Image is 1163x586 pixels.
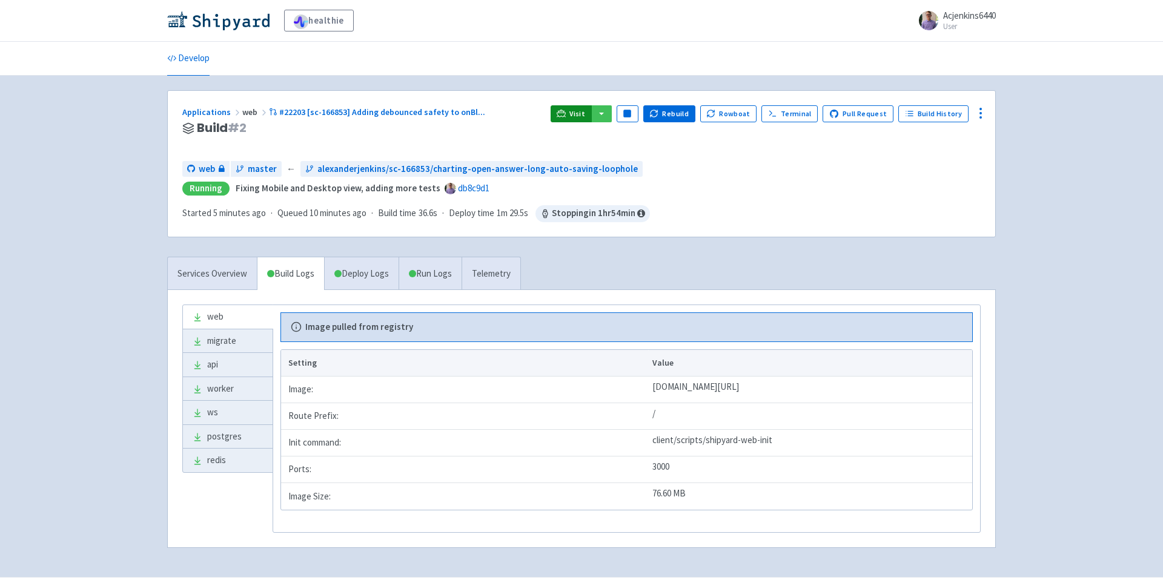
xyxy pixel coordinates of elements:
[535,205,650,222] span: Stopping in 1 hr 54 min
[317,162,638,176] span: alexanderjenkins/sc-166853/charting-open-answer-long-auto-saving-loophole
[761,105,818,122] a: Terminal
[648,430,972,456] td: client/scripts/shipyard-web-init
[823,105,893,122] a: Pull Request
[284,10,354,31] a: healthie
[305,320,413,334] b: Image pulled from registry
[912,11,996,30] a: Acjenkins6440 User
[269,107,487,117] a: #22203 [sc-166853] Adding debounced safety to onBl...
[213,207,266,219] time: 5 minutes ago
[310,207,366,219] time: 10 minutes ago
[182,107,242,117] a: Applications
[167,42,210,76] a: Develop
[248,162,277,176] span: master
[199,162,215,176] span: web
[281,483,648,510] td: Image Size:
[419,206,437,220] span: 36.6s
[183,425,273,449] a: postgres
[569,109,585,119] span: Visit
[279,107,485,117] span: #22203 [sc-166853] Adding debounced safety to onBl ...
[648,483,972,510] td: 76.60 MB
[287,162,296,176] span: ←
[648,377,972,403] td: [DOMAIN_NAME][URL]
[449,206,494,220] span: Deploy time
[168,257,257,291] a: Services Overview
[700,105,757,122] button: Rowboat
[281,456,648,483] td: Ports:
[182,182,230,196] div: Running
[458,182,489,194] a: db8c9d1
[281,350,648,377] th: Setting
[242,107,269,117] span: web
[281,403,648,430] td: Route Prefix:
[300,161,643,177] a: alexanderjenkins/sc-166853/charting-open-answer-long-auto-saving-loophole
[228,119,247,136] span: # 2
[182,161,230,177] a: web
[183,353,273,377] a: api
[183,305,273,329] a: web
[898,105,969,122] a: Build History
[277,207,366,219] span: Queued
[197,121,247,135] span: Build
[183,401,273,424] a: ws
[551,105,592,122] a: Visit
[643,105,695,122] button: Rebuild
[648,350,972,377] th: Value
[236,182,440,194] strong: Fixing Mobile and Desktop view, adding more tests
[497,206,528,220] span: 1m 29.5s
[943,22,996,30] small: User
[257,257,324,291] a: Build Logs
[943,10,996,21] span: Acjenkins6440
[462,257,520,291] a: Telemetry
[648,403,972,430] td: /
[378,206,416,220] span: Build time
[182,207,266,219] span: Started
[281,377,648,403] td: Image:
[182,205,650,222] div: · · ·
[183,377,273,401] a: worker
[281,430,648,456] td: Init command:
[167,11,270,30] img: Shipyard logo
[399,257,462,291] a: Run Logs
[648,456,972,483] td: 3000
[617,105,638,122] button: Pause
[324,257,399,291] a: Deploy Logs
[231,161,282,177] a: master
[183,449,273,472] a: redis
[183,329,273,353] a: migrate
